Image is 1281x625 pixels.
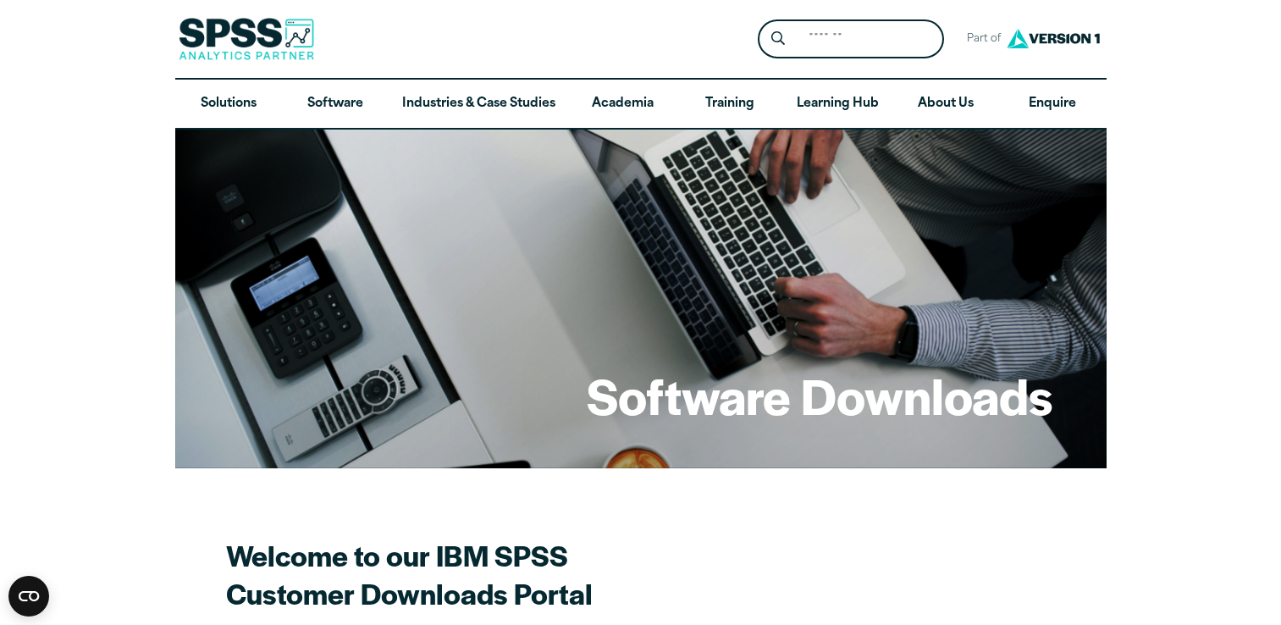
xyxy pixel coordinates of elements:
[958,27,1002,52] span: Part of
[282,80,389,129] a: Software
[389,80,569,129] a: Industries & Case Studies
[8,576,49,617] button: Open CMP widget
[1002,23,1104,54] img: Version1 Logo
[676,80,782,129] a: Training
[762,24,793,55] button: Search magnifying glass icon
[569,80,676,129] a: Academia
[226,536,819,612] h2: Welcome to our IBM SPSS Customer Downloads Portal
[758,19,944,59] form: Site Header Search Form
[587,362,1052,429] h1: Software Downloads
[999,80,1106,129] a: Enquire
[175,80,1107,129] nav: Desktop version of site main menu
[175,80,282,129] a: Solutions
[783,80,892,129] a: Learning Hub
[179,18,314,60] img: SPSS Analytics Partner
[892,80,999,129] a: About Us
[771,31,785,46] svg: Search magnifying glass icon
